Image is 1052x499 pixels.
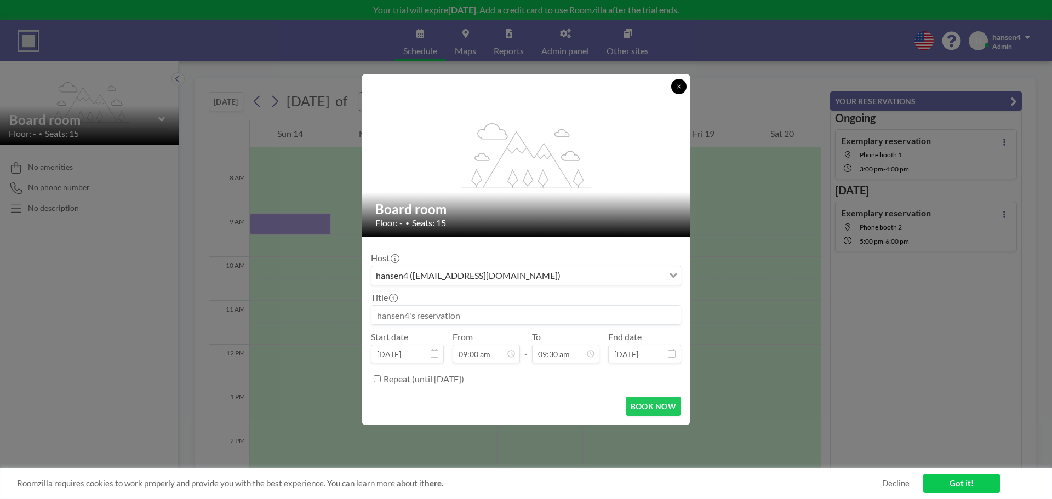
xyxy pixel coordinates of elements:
a: here. [425,478,443,488]
label: Start date [371,331,408,342]
input: Search for option [564,268,662,283]
input: hansen4's reservation [371,306,681,324]
label: Repeat (until [DATE]) [384,374,464,385]
label: End date [608,331,642,342]
a: Got it! [923,474,1000,493]
a: Decline [882,478,910,489]
div: Search for option [371,266,681,285]
span: Seats: 15 [412,217,446,228]
span: Floor: - [375,217,403,228]
span: • [405,219,409,227]
button: BOOK NOW [626,397,681,416]
h2: Board room [375,201,678,217]
g: flex-grow: 1.2; [462,122,591,188]
label: From [453,331,473,342]
label: To [532,331,541,342]
label: Title [371,292,397,303]
span: hansen4 ([EMAIL_ADDRESS][DOMAIN_NAME]) [374,268,563,283]
span: - [524,335,528,359]
span: Roomzilla requires cookies to work properly and provide you with the best experience. You can lea... [17,478,882,489]
label: Host [371,253,398,263]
